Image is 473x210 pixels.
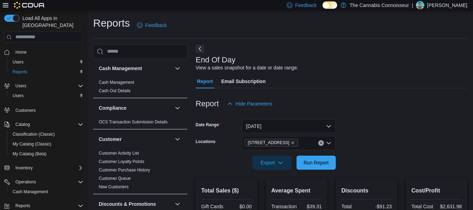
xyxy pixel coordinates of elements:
[7,187,86,197] button: Cash Management
[297,156,336,170] button: Run Report
[10,188,83,196] span: Cash Management
[368,204,392,209] div: -$91.23
[322,1,337,9] input: Dark Mode
[93,149,187,194] div: Customer
[350,1,409,9] p: The Cannabis Connoisseur
[14,2,45,9] img: Cova
[145,22,167,29] span: Feedback
[13,202,83,210] span: Reports
[15,122,30,127] span: Catalog
[99,80,134,85] span: Cash Management
[201,187,252,195] h2: Total Sales ($)
[228,204,252,209] div: $0.00
[99,201,156,208] h3: Discounts & Promotions
[99,80,134,85] a: Cash Management
[196,139,216,144] label: Locations
[416,1,424,9] div: Joey Sytsma
[13,120,33,129] button: Catalog
[13,48,83,56] span: Home
[99,104,126,111] h3: Compliance
[1,105,86,115] button: Customers
[15,83,26,89] span: Users
[13,82,29,90] button: Users
[252,156,292,170] button: Export
[13,82,83,90] span: Users
[13,189,48,195] span: Cash Management
[99,120,168,124] a: OCS Transaction Submission Details
[7,149,86,159] button: My Catalog (Beta)
[196,56,236,64] h3: End Of Day
[13,164,83,172] span: Inventory
[15,203,30,209] span: Reports
[13,178,39,186] button: Operations
[15,179,36,185] span: Operations
[1,177,86,187] button: Operations
[411,204,435,209] div: Total Cost
[99,104,172,111] button: Compliance
[10,130,83,138] span: Classification (Classic)
[13,202,33,210] button: Reports
[10,188,51,196] a: Cash Management
[10,92,26,100] a: Users
[99,159,144,164] span: Customer Loyalty Points
[1,163,86,173] button: Inventory
[196,64,298,72] div: View a sales snapshot for a date or date range.
[13,120,83,129] span: Catalog
[173,104,182,112] button: Compliance
[7,67,86,77] button: Reports
[99,168,150,172] a: Customer Purchase History
[13,151,47,157] span: My Catalog (Beta)
[93,78,187,98] div: Cash Management
[196,122,221,128] label: Date Range
[13,131,55,137] span: Classification (Classic)
[248,139,290,146] span: [STREET_ADDRESS]
[242,119,336,133] button: [DATE]
[1,120,86,129] button: Catalog
[13,178,83,186] span: Operations
[236,100,272,107] span: Hide Parameters
[10,68,30,76] a: Reports
[1,47,86,57] button: Home
[197,74,213,88] span: Report
[438,204,462,209] div: $2,631.98
[99,65,142,72] h3: Cash Management
[257,156,287,170] span: Export
[99,88,131,93] a: Cash Out Details
[10,130,58,138] a: Classification (Classic)
[99,119,168,125] span: OCS Transaction Submission Details
[13,59,23,65] span: Users
[13,93,23,99] span: Users
[13,106,83,114] span: Customers
[15,165,33,171] span: Inventory
[134,18,169,32] a: Feedback
[224,97,275,111] button: Hide Parameters
[7,57,86,67] button: Users
[99,151,139,156] a: Customer Activity List
[196,100,219,108] h3: Report
[99,176,131,181] a: Customer Queue
[99,201,172,208] button: Discounts & Promotions
[13,164,35,172] button: Inventory
[99,150,139,156] span: Customer Activity List
[99,159,144,164] a: Customer Loyalty Points
[1,81,86,91] button: Users
[93,16,130,30] h1: Reports
[10,150,83,158] span: My Catalog (Beta)
[13,141,51,147] span: My Catalog (Classic)
[291,141,295,145] button: Remove 2-1874 Scugog Street from selection in this group
[10,92,83,100] span: Users
[13,69,27,75] span: Reports
[10,68,83,76] span: Reports
[271,187,322,195] h2: Average Spent
[10,140,54,148] a: My Catalog (Classic)
[15,49,27,55] span: Home
[10,140,83,148] span: My Catalog (Classic)
[15,108,36,113] span: Customers
[20,15,83,29] span: Load All Apps in [GEOGRAPHIC_DATA]
[99,136,121,143] h3: Customer
[299,204,321,209] div: $39.31
[10,58,26,66] a: Users
[7,139,86,149] button: My Catalog (Classic)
